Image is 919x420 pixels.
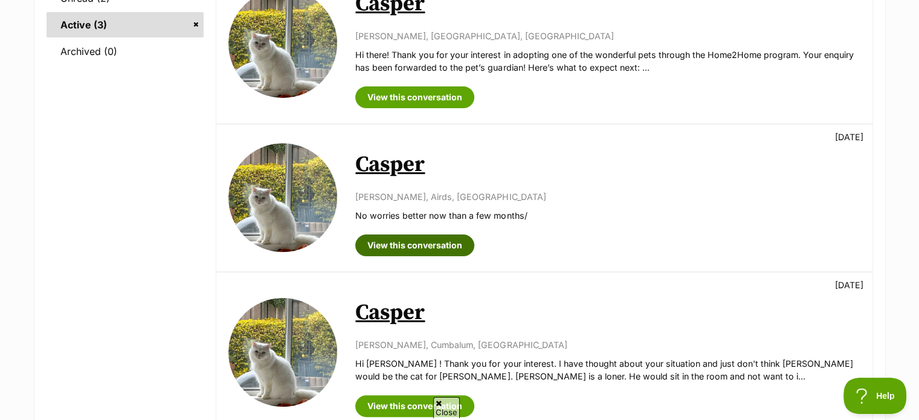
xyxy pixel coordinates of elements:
p: Hi [PERSON_NAME] ! Thank you for your interest. I have thought about your situation and just don'... [355,357,860,383]
a: View this conversation [355,395,474,417]
img: Casper [228,143,337,252]
p: [DATE] [835,279,863,291]
p: [PERSON_NAME], Airds, [GEOGRAPHIC_DATA] [355,190,860,203]
a: View this conversation [355,86,474,108]
span: Close [433,397,460,418]
img: Casper [228,298,337,407]
p: No worries better now than a few months/ [355,209,860,222]
a: View this conversation [355,234,474,256]
p: Hi there! Thank you for your interest in adopting one of the wonderful pets through the Home2Home... [355,48,860,74]
a: Casper [355,299,425,326]
iframe: Help Scout Beacon - Open [843,378,907,414]
a: Casper [355,151,425,178]
a: Active (3) [47,12,204,37]
p: [DATE] [835,131,863,143]
a: Archived (0) [47,39,204,64]
p: [PERSON_NAME], Cumbalum, [GEOGRAPHIC_DATA] [355,338,860,351]
p: [PERSON_NAME], [GEOGRAPHIC_DATA], [GEOGRAPHIC_DATA] [355,30,860,42]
